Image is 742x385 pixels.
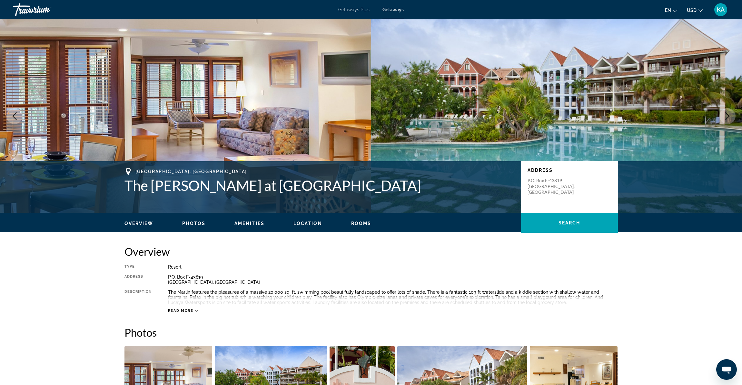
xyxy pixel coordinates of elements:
div: Type [124,264,152,270]
button: Next image [719,108,736,124]
div: Resort [168,264,618,270]
button: Change currency [687,5,703,15]
h1: The [PERSON_NAME] at [GEOGRAPHIC_DATA] [124,177,515,194]
button: Amenities [234,221,264,226]
a: Getaways Plus [338,7,370,12]
span: [GEOGRAPHIC_DATA], [GEOGRAPHIC_DATA] [135,169,247,174]
div: Address [124,274,152,285]
button: Change language [665,5,677,15]
p: Address [528,168,611,173]
span: KA [717,6,725,13]
span: en [665,8,671,13]
div: Description [124,290,152,305]
p: P.O. Box F-43819 [GEOGRAPHIC_DATA], [GEOGRAPHIC_DATA] [528,178,579,195]
h2: Overview [124,245,618,258]
h2: Photos [124,326,618,339]
span: USD [687,8,697,13]
iframe: Button to launch messaging window [716,359,737,380]
button: Rooms [351,221,371,226]
div: The Marlin features the pleasures of a massive 20,000 sq. ft. swimming pool beautifully landscape... [168,290,618,305]
a: Getaways [382,7,404,12]
button: Photos [182,221,205,226]
div: P.O. Box F-43819 [GEOGRAPHIC_DATA], [GEOGRAPHIC_DATA] [168,274,618,285]
button: User Menu [712,3,729,16]
span: Search [559,220,580,225]
button: Read more [168,308,199,313]
button: Location [293,221,322,226]
span: Read more [168,309,193,313]
a: Travorium [13,1,77,18]
button: Search [521,213,618,233]
button: Previous image [6,108,23,124]
button: Overview [124,221,153,226]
